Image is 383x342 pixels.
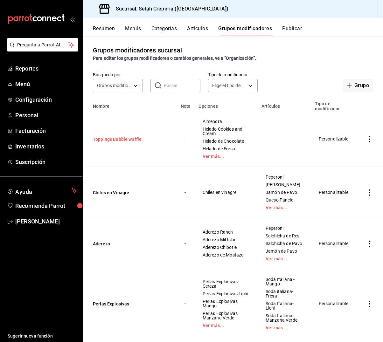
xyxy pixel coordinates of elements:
span: Aderezo Chipotle [203,245,250,250]
td: Personalizable [311,111,356,167]
button: actions [366,136,373,142]
a: Ver más... [266,205,303,210]
span: Perlas Explosivas Manzana Verde [203,311,250,320]
a: Ver más... [203,323,250,328]
span: Helado Cookies and Cream [203,127,250,136]
button: Aderezo [93,241,169,247]
span: Jamón de Pavo [266,249,303,253]
span: Soda Italiana- Lichi [266,301,303,310]
strong: Para editar los grupos modificadores o cambios generales, ve a “Organización”. [93,56,256,61]
div: - [265,135,303,142]
th: Tipo de modificador [311,97,356,111]
span: Aderezo de Mostaza [203,253,250,257]
button: Grupo [343,79,373,92]
button: actions [366,189,373,196]
span: Perlas Explosivas Lichi [203,291,250,296]
td: Personalizable [311,218,356,269]
span: Soda Italiana - Mango [266,277,303,286]
button: Toppings Bubble waffle [93,136,169,142]
button: Chiles en Vinagre [93,189,169,196]
button: Pregunta a Parrot AI [7,38,78,51]
span: Aderezo Mil Islar [203,237,250,242]
h3: Sucursal: Selah Crepería ([GEOGRAPHIC_DATA]) [111,5,228,13]
a: Ver más... [266,256,303,261]
a: Pregunta a Parrot AI [4,46,78,53]
span: Salchicha de Pavo [266,241,303,246]
button: open_drawer_menu [70,17,75,22]
span: Perlas Explosivas- Cereza [203,279,250,288]
th: Nota [177,97,195,111]
button: Publicar [282,25,302,36]
button: Grupos modificadores [218,25,272,36]
td: - [177,218,195,269]
a: Ver más... [266,325,303,330]
th: Nombre [83,97,177,111]
div: navigation tabs [93,25,383,36]
td: - [177,167,195,218]
td: - [177,111,195,167]
span: [PERSON_NAME] [266,182,303,187]
span: Salchicha de Res [266,234,303,238]
span: Perlas Explosivas Mango [203,299,250,308]
span: Helado de Chocolate [203,139,250,143]
button: Categorías [151,25,177,36]
span: Recomienda Parrot [15,202,77,210]
td: Personalizable [311,269,356,338]
span: Inventarios [15,142,77,151]
span: Queso Panela [266,198,303,202]
button: actions [366,301,373,307]
span: Jamón de Pavo [266,190,303,195]
span: Peperoni [266,226,303,230]
button: actions [366,241,373,247]
button: Resumen [93,25,115,36]
a: Ver más... [203,154,250,159]
span: Facturación [15,127,77,135]
span: Configuración [15,95,77,104]
span: Menú [15,80,77,88]
span: [PERSON_NAME] [15,217,77,226]
button: Artículos [187,25,208,36]
span: Soda italiana- Fresa [266,289,303,298]
button: Perlas Explosivas [93,301,169,307]
span: Aderezo Ranch [203,230,250,234]
span: Sugerir nueva función [8,333,77,339]
label: Búsqueda por [93,72,143,77]
button: Menús [125,25,141,36]
span: Reportes [15,64,77,73]
span: Pregunta a Parrot AI [17,42,68,48]
span: Helado de Fresa [203,147,250,151]
span: Chiles en vinagre [203,190,250,195]
span: Suscripción [15,158,77,166]
span: Grupos modificadores [97,82,131,89]
span: Peperoni [266,175,303,179]
td: Personalizable [311,167,356,218]
input: Buscar [164,79,200,92]
div: Grupos modificadores sucursal [93,45,182,55]
span: Soda Italiana- Manzana Verde [266,313,303,322]
label: Tipo de modificador [208,72,258,77]
span: Almendra [203,119,250,124]
th: Opciones [195,97,258,111]
td: - [177,269,195,338]
th: Artículos [258,97,311,111]
span: Personal [15,111,77,120]
span: Ayuda [15,187,69,195]
span: Elige el tipo de modificador [212,82,246,89]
